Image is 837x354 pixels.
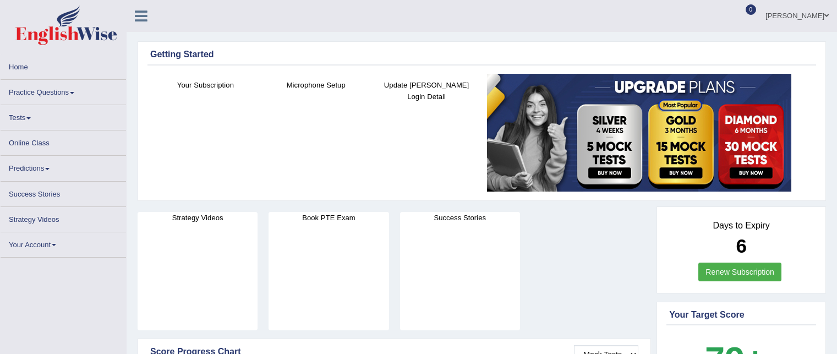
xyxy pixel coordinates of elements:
img: small5.jpg [487,74,791,192]
a: Renew Subscription [698,263,781,281]
b: 6 [736,235,746,257]
div: Your Target Score [669,308,813,322]
a: Online Class [1,130,126,152]
a: Success Stories [1,182,126,203]
h4: Book PTE Exam [269,212,389,224]
a: Home [1,55,126,76]
a: Strategy Videos [1,207,126,228]
a: Your Account [1,232,126,254]
h4: Update [PERSON_NAME] Login Detail [377,79,477,102]
div: Getting Started [150,48,813,61]
h4: Days to Expiry [669,221,813,231]
a: Tests [1,105,126,127]
a: Predictions [1,156,126,177]
h4: Success Stories [400,212,520,224]
a: Practice Questions [1,80,126,101]
h4: Strategy Videos [138,212,258,224]
h4: Microphone Setup [266,79,366,91]
span: 0 [746,4,757,15]
h4: Your Subscription [156,79,255,91]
